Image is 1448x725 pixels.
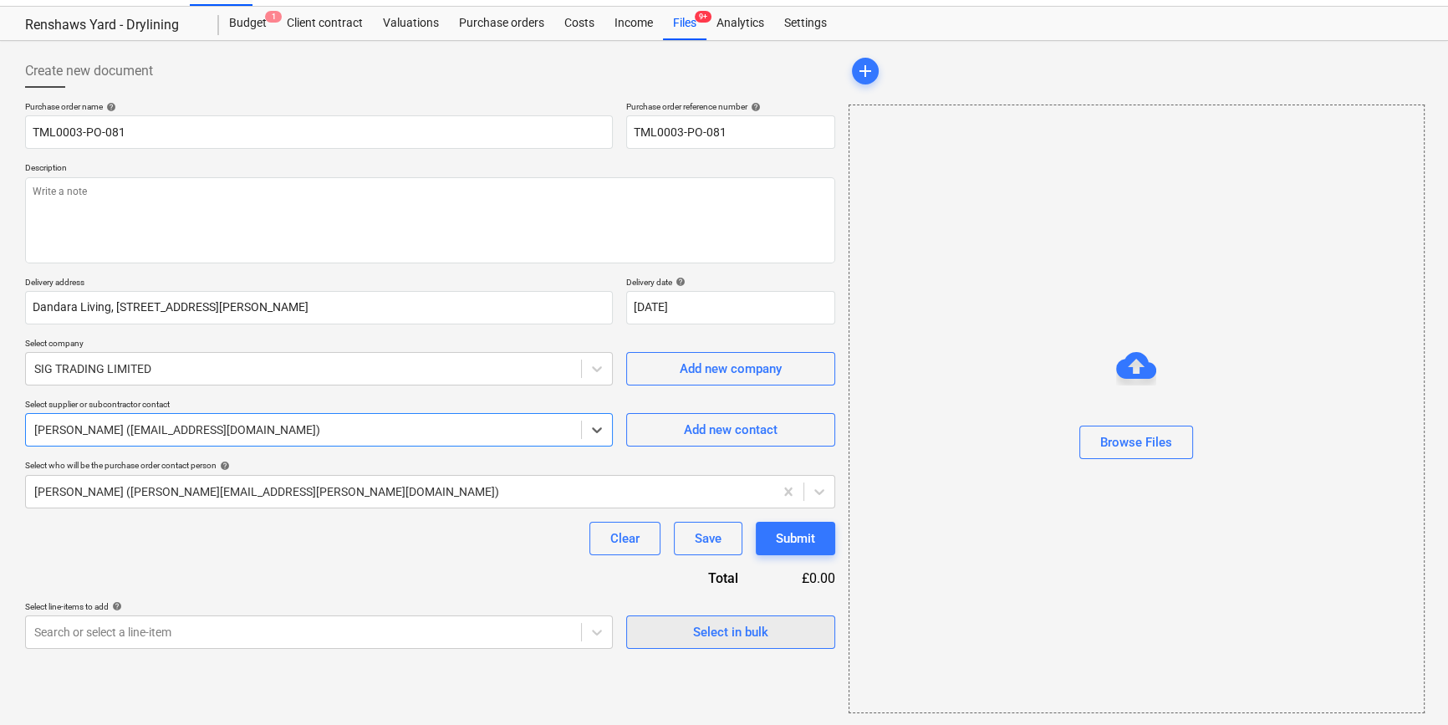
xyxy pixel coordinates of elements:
[626,115,835,149] input: Reference number
[25,115,613,149] input: Document name
[25,101,613,112] div: Purchase order name
[109,601,122,611] span: help
[219,7,277,40] div: Budget
[855,61,875,81] span: add
[25,277,613,291] p: Delivery address
[219,7,277,40] a: Budget1
[25,17,199,34] div: Renshaws Yard - Drylining
[1100,431,1172,453] div: Browse Files
[25,601,613,612] div: Select line-items to add
[684,419,778,441] div: Add new contact
[756,522,835,555] button: Submit
[663,7,706,40] a: Files9+
[604,7,663,40] a: Income
[25,338,613,352] p: Select company
[25,460,835,471] div: Select who will be the purchase order contact person
[277,7,373,40] a: Client contract
[747,102,761,112] span: help
[776,528,815,549] div: Submit
[1364,645,1448,725] iframe: Chat Widget
[706,7,774,40] a: Analytics
[25,399,613,413] p: Select supplier or subcontractor contact
[1079,426,1193,459] button: Browse Files
[765,569,835,588] div: £0.00
[626,615,835,649] button: Select in bulk
[449,7,554,40] a: Purchase orders
[589,522,660,555] button: Clear
[674,522,742,555] button: Save
[626,352,835,385] button: Add new company
[618,569,765,588] div: Total
[680,358,782,380] div: Add new company
[626,101,835,112] div: Purchase order reference number
[695,528,721,549] div: Save
[672,277,686,287] span: help
[693,621,768,643] div: Select in bulk
[774,7,837,40] a: Settings
[626,291,835,324] input: Delivery date not specified
[554,7,604,40] a: Costs
[626,277,835,288] div: Delivery date
[25,291,613,324] input: Delivery address
[217,461,230,471] span: help
[373,7,449,40] a: Valuations
[610,528,640,549] div: Clear
[103,102,116,112] span: help
[663,7,706,40] div: Files
[695,11,711,23] span: 9+
[25,162,835,176] p: Description
[265,11,282,23] span: 1
[849,105,1425,713] div: Browse Files
[25,61,153,81] span: Create new document
[626,413,835,447] button: Add new contact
